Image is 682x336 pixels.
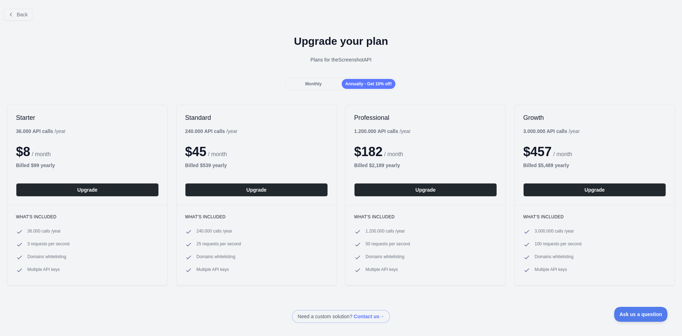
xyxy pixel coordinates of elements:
h2: Standard [185,113,328,122]
span: $ 182 [354,144,383,159]
b: 1.200.000 API calls [354,128,398,134]
h2: Professional [354,113,497,122]
div: / year [523,128,580,135]
div: / year [354,128,411,135]
h2: Growth [523,113,666,122]
iframe: Toggle Customer Support [614,307,668,322]
span: $ 457 [523,144,552,159]
b: 3.000.000 API calls [523,128,567,134]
